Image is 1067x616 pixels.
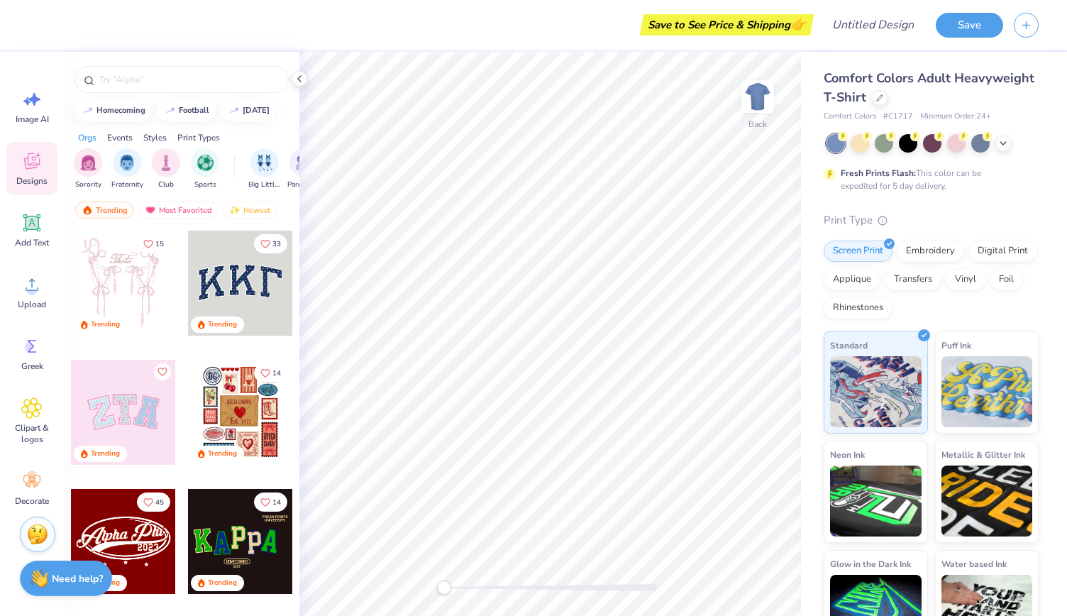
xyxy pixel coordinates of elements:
[75,202,134,219] div: Trending
[920,111,991,123] span: Minimum Order: 24 +
[179,106,209,114] div: football
[143,131,167,144] div: Styles
[16,114,49,125] span: Image AI
[82,106,94,115] img: trend_line.gif
[248,148,281,190] div: filter for Big Little Reveal
[78,131,96,144] div: Orgs
[152,148,180,190] button: filter button
[208,319,237,330] div: Trending
[107,131,133,144] div: Events
[155,499,164,506] span: 45
[254,363,287,383] button: Like
[155,241,164,248] span: 15
[111,148,143,190] button: filter button
[254,234,287,253] button: Like
[221,100,276,121] button: [DATE]
[75,180,101,190] span: Sorority
[941,338,971,353] span: Puff Ink
[990,269,1023,290] div: Foil
[824,241,892,262] div: Screen Print
[287,148,320,190] div: filter for Parent's Weekend
[18,299,46,310] span: Upload
[91,449,120,459] div: Trending
[941,356,1033,427] img: Puff Ink
[137,234,170,253] button: Like
[968,241,1037,262] div: Digital Print
[830,447,865,462] span: Neon Ink
[80,155,96,171] img: Sorority Image
[941,556,1007,571] span: Water based Ink
[21,361,43,372] span: Greek
[194,180,216,190] span: Sports
[111,148,143,190] div: filter for Fraternity
[830,356,922,427] img: Standard
[98,72,280,87] input: Try "Alpha"
[941,466,1033,537] img: Metallic & Glitter Ink
[824,269,880,290] div: Applique
[287,180,320,190] span: Parent's Weekend
[229,205,241,215] img: newest.gif
[830,556,911,571] span: Glow in the Dark Ink
[941,447,1025,462] span: Metallic & Glitter Ink
[643,14,810,35] div: Save to See Price & Shipping
[821,11,925,39] input: Untitled Design
[743,82,772,111] img: Back
[790,16,806,33] span: 👉
[82,205,93,215] img: trending.gif
[437,581,451,595] div: Accessibility label
[824,212,1039,229] div: Print Type
[158,180,174,190] span: Club
[145,205,156,215] img: most_fav.gif
[15,495,49,507] span: Decorate
[91,319,120,330] div: Trending
[74,148,102,190] div: filter for Sorority
[119,155,135,171] img: Fraternity Image
[165,106,176,115] img: trend_line.gif
[111,180,143,190] span: Fraternity
[223,202,277,219] div: Newest
[208,578,237,588] div: Trending
[841,167,1015,192] div: This color can be expedited for 5 day delivery.
[191,148,219,190] div: filter for Sports
[137,493,170,512] button: Like
[96,106,145,114] div: homecoming
[191,148,219,190] button: filter button
[841,167,916,179] strong: Fresh Prints Flash:
[272,241,281,248] span: 33
[254,493,287,512] button: Like
[830,338,868,353] span: Standard
[748,118,767,131] div: Back
[16,175,48,187] span: Designs
[272,370,281,377] span: 14
[9,422,55,445] span: Clipart & logos
[243,106,270,114] div: halloween
[885,269,941,290] div: Transfers
[197,155,214,171] img: Sports Image
[936,13,1003,38] button: Save
[74,148,102,190] button: filter button
[152,148,180,190] div: filter for Club
[287,148,320,190] button: filter button
[158,155,174,171] img: Club Image
[257,155,272,171] img: Big Little Reveal Image
[154,363,171,380] button: Like
[830,466,922,537] img: Neon Ink
[824,111,876,123] span: Comfort Colors
[296,155,312,171] img: Parent's Weekend Image
[824,70,1034,106] span: Comfort Colors Adult Heavyweight T-Shirt
[248,148,281,190] button: filter button
[52,572,103,585] strong: Need help?
[138,202,219,219] div: Most Favorited
[228,106,240,115] img: trend_line.gif
[272,499,281,506] span: 14
[74,100,152,121] button: homecoming
[248,180,281,190] span: Big Little Reveal
[824,297,892,319] div: Rhinestones
[883,111,913,123] span: # C1717
[157,100,216,121] button: football
[946,269,985,290] div: Vinyl
[897,241,964,262] div: Embroidery
[208,449,237,459] div: Trending
[15,237,49,248] span: Add Text
[177,131,220,144] div: Print Types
